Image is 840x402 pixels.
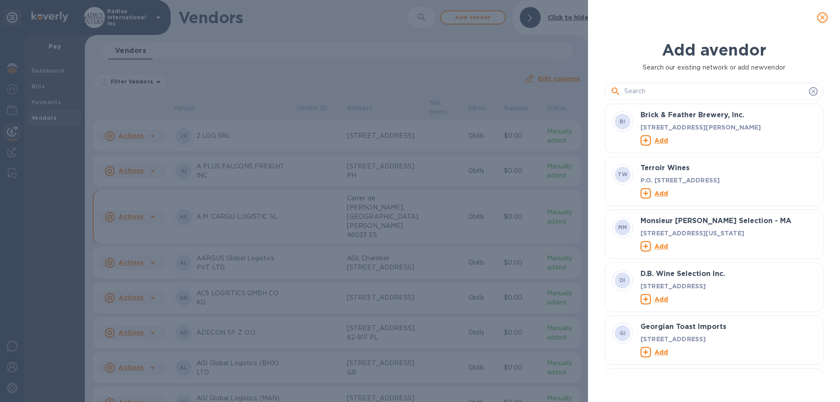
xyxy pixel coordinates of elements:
[640,281,816,290] p: [STREET_ADDRESS]
[619,277,626,283] b: DI
[618,224,627,231] b: MM
[619,330,626,336] b: GI
[812,7,833,28] button: close
[662,40,766,59] b: Add a vendor
[640,334,816,343] p: [STREET_ADDRESS]
[654,295,668,302] u: Add
[624,85,805,98] input: Search
[640,217,816,225] h3: Monsieur [PERSON_NAME] Selection - MA
[640,270,816,278] h3: D.B. Wine Selection Inc.
[654,242,668,249] u: Add
[605,104,830,375] div: grid
[640,164,816,172] h3: Terroir Wines
[640,323,816,331] h3: Georgian Toast Imports
[654,189,668,196] u: Add
[619,118,626,125] b: BI
[654,348,668,355] u: Add
[605,63,823,72] p: Search our existing network or add new vendor
[618,171,628,178] b: TW
[640,175,816,184] p: P.O. [STREET_ADDRESS]
[640,228,816,237] p: [STREET_ADDRESS][US_STATE]
[640,111,816,119] h3: Brick & Feather Brewery, Inc.
[640,122,816,131] p: [STREET_ADDRESS][PERSON_NAME]
[654,136,668,143] u: Add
